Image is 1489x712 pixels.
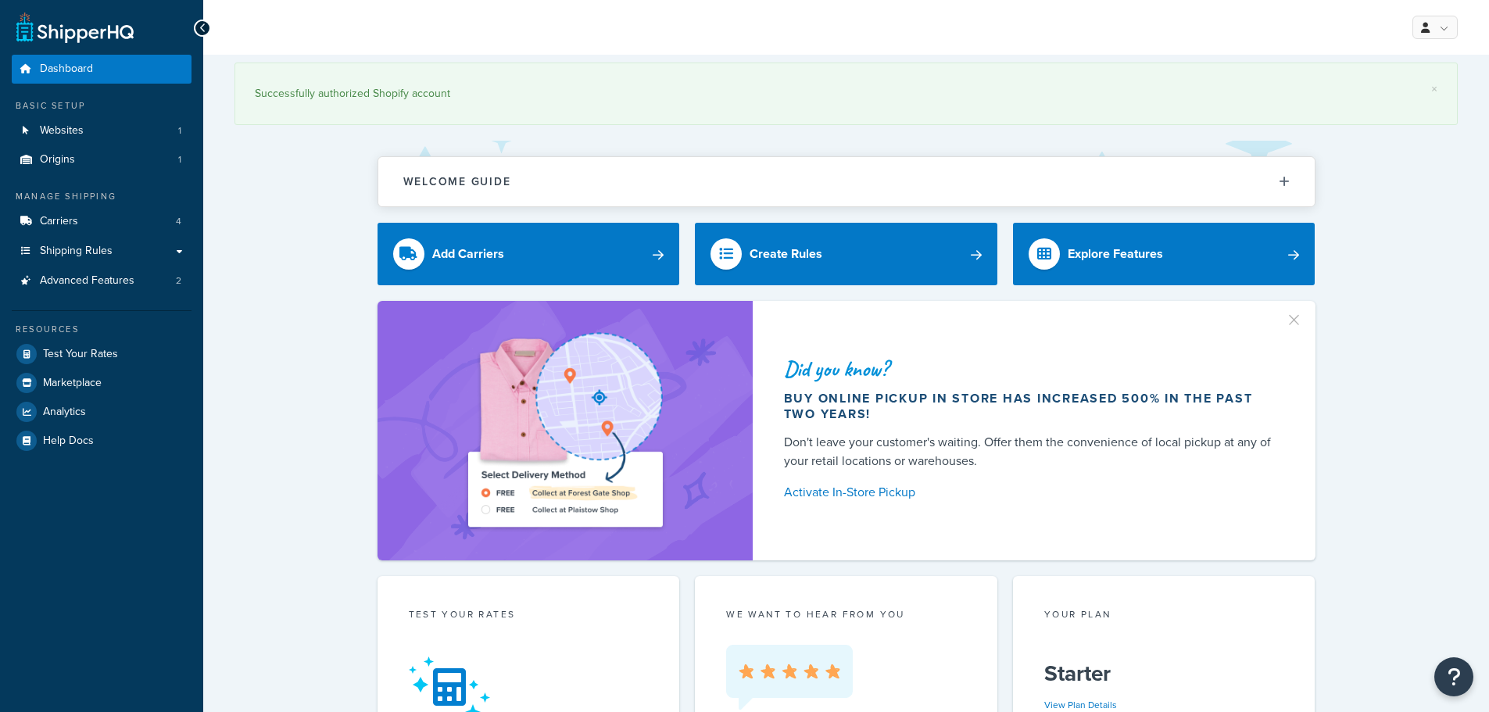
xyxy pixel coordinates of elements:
span: Websites [40,124,84,138]
a: Websites1 [12,116,191,145]
span: 1 [178,124,181,138]
a: Origins1 [12,145,191,174]
a: Help Docs [12,427,191,455]
li: Websites [12,116,191,145]
div: Don't leave your customer's waiting. Offer them the convenience of local pickup at any of your re... [784,433,1278,470]
a: Carriers4 [12,207,191,236]
a: Advanced Features2 [12,267,191,295]
a: Explore Features [1013,223,1315,285]
li: Advanced Features [12,267,191,295]
span: Test Your Rates [43,348,118,361]
div: Basic Setup [12,99,191,113]
button: Open Resource Center [1434,657,1473,696]
a: Activate In-Store Pickup [784,481,1278,503]
div: Add Carriers [432,243,504,265]
img: ad-shirt-map-b0359fc47e01cab431d101c4b569394f6a03f54285957d908178d52f29eb9668.png [424,324,707,537]
li: Carriers [12,207,191,236]
span: Carriers [40,215,78,228]
span: Analytics [43,406,86,419]
a: Shipping Rules [12,237,191,266]
a: Test Your Rates [12,340,191,368]
span: Advanced Features [40,274,134,288]
a: Create Rules [695,223,997,285]
div: Create Rules [750,243,822,265]
div: Explore Features [1068,243,1163,265]
div: Buy online pickup in store has increased 500% in the past two years! [784,391,1278,422]
div: Did you know? [784,358,1278,380]
span: Dashboard [40,63,93,76]
a: Marketplace [12,369,191,397]
span: 1 [178,153,181,166]
div: Successfully authorized Shopify account [255,83,1437,105]
h5: Starter [1044,661,1284,686]
h2: Welcome Guide [403,176,511,188]
a: Add Carriers [378,223,680,285]
span: Shipping Rules [40,245,113,258]
span: 2 [176,274,181,288]
span: Origins [40,153,75,166]
span: Help Docs [43,435,94,448]
div: Your Plan [1044,607,1284,625]
p: we want to hear from you [726,607,966,621]
a: Analytics [12,398,191,426]
span: 4 [176,215,181,228]
div: Manage Shipping [12,190,191,203]
a: Dashboard [12,55,191,84]
div: Test your rates [409,607,649,625]
a: View Plan Details [1044,698,1117,712]
span: Marketplace [43,377,102,390]
li: Origins [12,145,191,174]
a: × [1431,83,1437,95]
button: Welcome Guide [378,157,1315,206]
div: Resources [12,323,191,336]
